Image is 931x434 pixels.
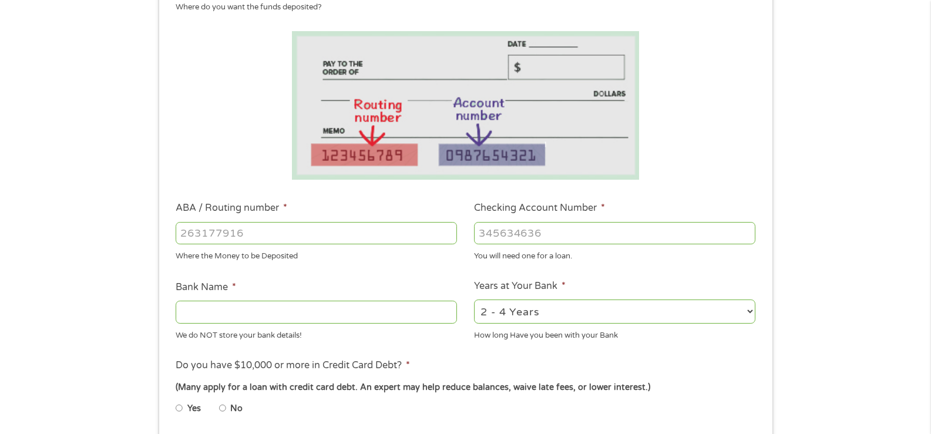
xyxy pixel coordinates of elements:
[176,247,457,263] div: Where the Money to be Deposited
[176,222,457,244] input: 263177916
[474,280,566,292] label: Years at Your Bank
[176,281,236,294] label: Bank Name
[176,202,287,214] label: ABA / Routing number
[474,325,755,341] div: How long Have you been with your Bank
[474,202,605,214] label: Checking Account Number
[187,402,201,415] label: Yes
[230,402,243,415] label: No
[474,247,755,263] div: You will need one for a loan.
[474,222,755,244] input: 345634636
[292,31,640,180] img: Routing number location
[176,381,755,394] div: (Many apply for a loan with credit card debt. An expert may help reduce balances, waive late fees...
[176,359,410,372] label: Do you have $10,000 or more in Credit Card Debt?
[176,2,747,14] div: Where do you want the funds deposited?
[176,325,457,341] div: We do NOT store your bank details!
